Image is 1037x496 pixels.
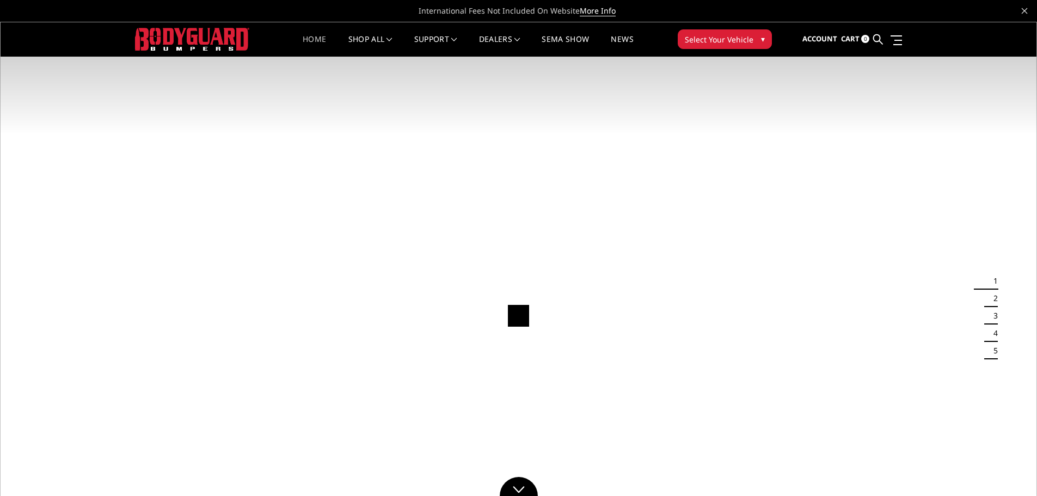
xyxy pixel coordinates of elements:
button: 2 of 5 [987,290,998,307]
a: Click to Down [500,477,538,496]
span: 0 [861,35,869,43]
a: More Info [580,5,616,16]
span: Account [802,34,837,44]
span: Cart [841,34,860,44]
a: News [611,35,633,57]
a: Support [414,35,457,57]
button: 3 of 5 [987,307,998,324]
button: Select Your Vehicle [678,29,772,49]
button: 4 of 5 [987,324,998,342]
button: 1 of 5 [987,272,998,290]
a: Home [303,35,326,57]
a: Dealers [479,35,520,57]
span: ▾ [761,33,765,45]
span: Select Your Vehicle [685,34,753,45]
a: Cart 0 [841,25,869,54]
a: SEMA Show [542,35,589,57]
img: BODYGUARD BUMPERS [135,28,249,50]
a: Account [802,25,837,54]
button: 5 of 5 [987,342,998,359]
a: shop all [348,35,392,57]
